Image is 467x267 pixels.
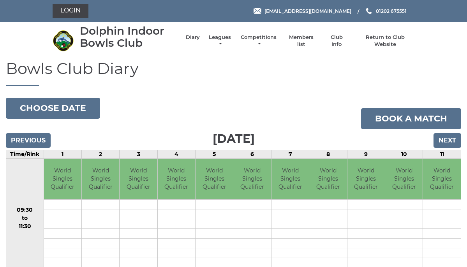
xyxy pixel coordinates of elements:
td: 4 [157,150,195,158]
td: 3 [120,150,157,158]
a: Book a match [361,108,461,129]
td: World Singles Qualifier [233,159,271,200]
input: Next [434,133,461,148]
td: 8 [309,150,347,158]
input: Previous [6,133,51,148]
td: 10 [385,150,423,158]
img: Dolphin Indoor Bowls Club [53,30,74,51]
a: Return to Club Website [356,34,414,48]
td: 9 [347,150,385,158]
a: Email [EMAIL_ADDRESS][DOMAIN_NAME] [254,7,351,15]
img: Phone us [366,8,372,14]
a: Competitions [240,34,277,48]
span: [EMAIL_ADDRESS][DOMAIN_NAME] [264,8,351,14]
a: Phone us 01202 675551 [365,7,407,15]
td: World Singles Qualifier [120,159,157,200]
td: World Singles Qualifier [44,159,81,200]
td: World Singles Qualifier [347,159,385,200]
a: Members list [285,34,317,48]
span: 01202 675551 [376,8,407,14]
td: 2 [81,150,119,158]
td: World Singles Qualifier [309,159,347,200]
td: 6 [233,150,271,158]
td: World Singles Qualifier [385,159,423,200]
td: World Singles Qualifier [82,159,119,200]
td: World Singles Qualifier [271,159,309,200]
td: World Singles Qualifier [158,159,195,200]
a: Diary [186,34,200,41]
a: Leagues [208,34,232,48]
div: Dolphin Indoor Bowls Club [80,25,178,49]
button: Choose date [6,98,100,119]
h1: Bowls Club Diary [6,60,461,86]
td: Time/Rink [6,150,44,158]
td: World Singles Qualifier [196,159,233,200]
img: Email [254,8,261,14]
a: Login [53,4,88,18]
td: 5 [196,150,233,158]
td: World Singles Qualifier [423,159,461,200]
td: 11 [423,150,461,158]
td: 7 [271,150,309,158]
a: Club Info [325,34,348,48]
td: 1 [44,150,81,158]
